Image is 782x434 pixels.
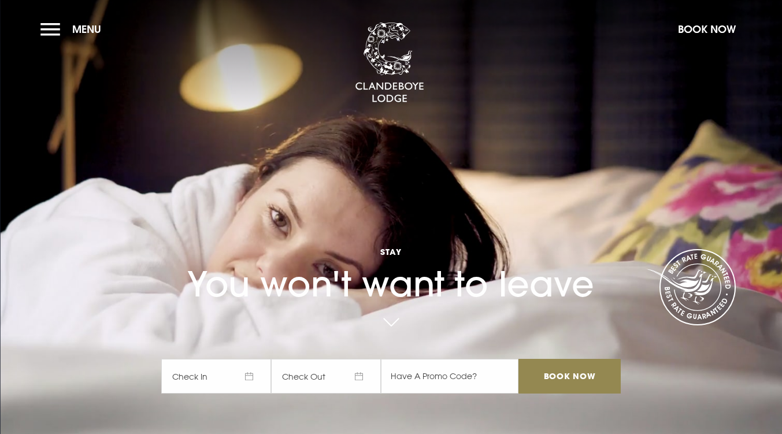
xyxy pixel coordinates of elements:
[72,23,101,36] span: Menu
[40,17,107,42] button: Menu
[518,359,620,394] input: Book Now
[271,359,381,394] span: Check Out
[355,23,424,103] img: Clandeboye Lodge
[161,218,620,305] h1: You won't want to leave
[381,359,518,394] input: Have A Promo Code?
[161,246,620,257] span: Stay
[672,17,742,42] button: Book Now
[161,359,271,394] span: Check In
